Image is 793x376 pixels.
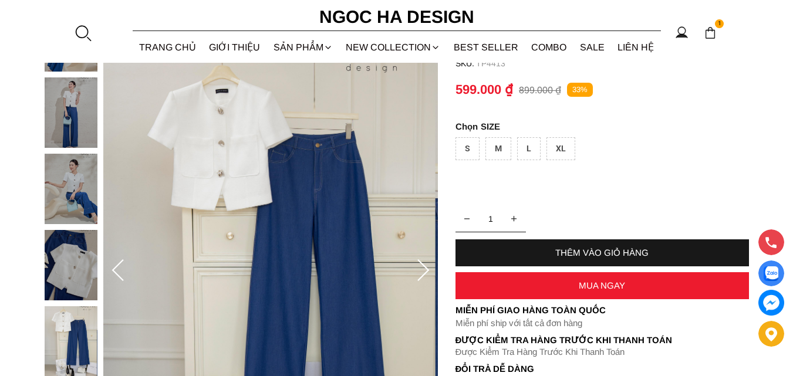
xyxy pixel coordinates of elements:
p: TP4413 [476,59,749,68]
p: SIZE [455,121,749,131]
div: L [517,137,541,160]
h6: Đổi trả dễ dàng [455,364,749,374]
a: BEST SELLER [447,32,525,63]
p: 599.000 ₫ [455,82,513,97]
a: TRANG CHỦ [133,32,203,63]
img: Laura Top_ Áo Vest Cổ Tròn Dáng Suông Lửng A1079_mini_5 [45,230,97,300]
span: 1 [715,19,724,29]
div: THÊM VÀO GIỎ HÀNG [455,248,749,258]
div: M [485,137,511,160]
div: XL [546,137,575,160]
div: MUA NGAY [455,280,749,290]
img: img-CART-ICON-ksit0nf1 [704,26,717,39]
a: Ngoc Ha Design [309,3,485,31]
p: Được Kiểm Tra Hàng Trước Khi Thanh Toán [455,335,749,345]
p: 899.000 ₫ [519,84,561,96]
img: Laura Top_ Áo Vest Cổ Tròn Dáng Suông Lửng A1079_mini_3 [45,77,97,148]
a: GIỚI THIỆU [203,32,267,63]
p: 33% [567,83,593,97]
font: Miễn phí giao hàng toàn quốc [455,305,606,315]
div: S [455,137,480,160]
a: messenger [758,290,784,316]
a: SALE [573,32,612,63]
a: Combo [525,32,573,63]
a: LIÊN HỆ [611,32,661,63]
a: Display image [758,260,784,286]
input: Quantity input [455,207,526,231]
a: NEW COLLECTION [339,32,447,63]
font: Miễn phí ship với tất cả đơn hàng [455,318,582,328]
h6: SKU: [455,59,476,68]
div: SẢN PHẨM [267,32,340,63]
img: Display image [764,266,778,281]
p: Được Kiểm Tra Hàng Trước Khi Thanh Toán [455,347,749,357]
img: Laura Top_ Áo Vest Cổ Tròn Dáng Suông Lửng A1079_mini_4 [45,154,97,224]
